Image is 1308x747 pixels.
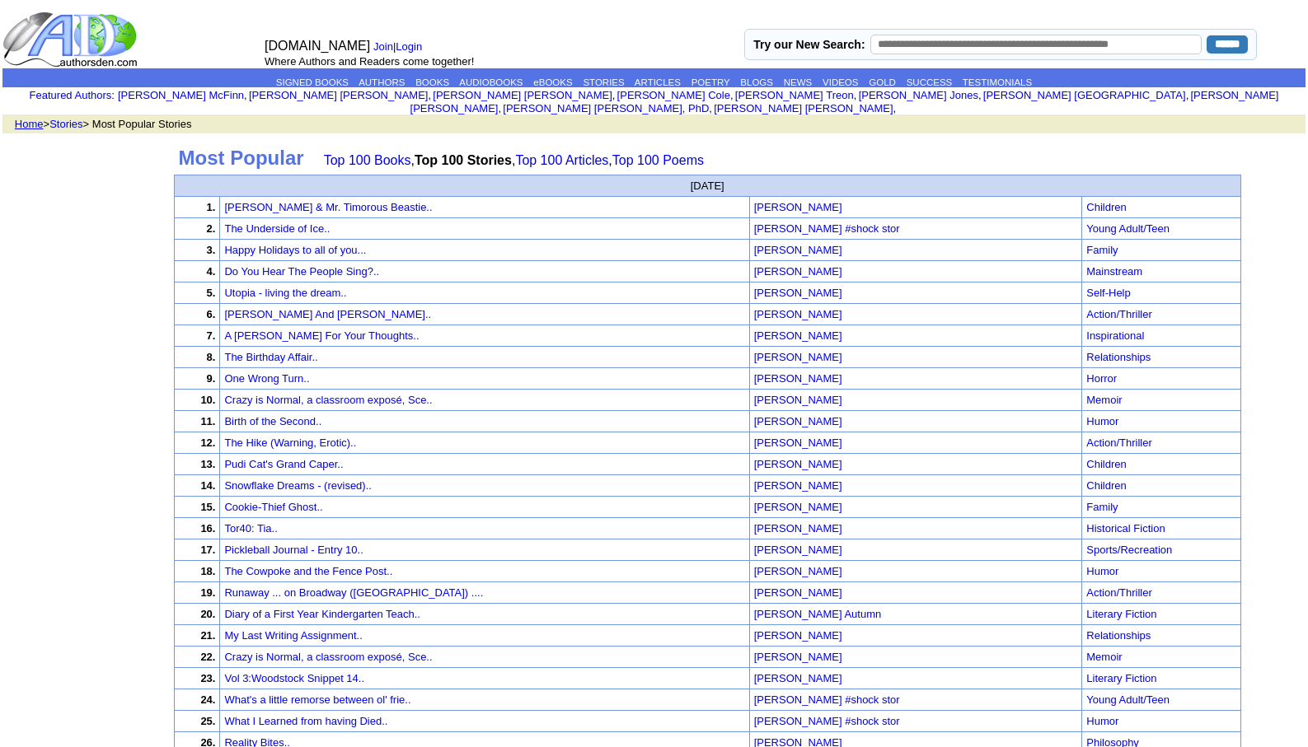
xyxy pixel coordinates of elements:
[754,544,842,556] font: [PERSON_NAME]
[754,715,900,727] font: [PERSON_NAME] #shock stor
[754,394,842,406] font: [PERSON_NAME]
[1086,672,1156,684] a: Literary Fiction
[1086,544,1172,556] a: Sports/Recreation
[754,351,842,363] font: [PERSON_NAME]
[118,89,1279,114] font: , , , , , , , , , ,
[207,265,216,278] font: 4.
[200,565,215,577] font: 18.
[373,40,428,53] font: |
[754,199,842,213] a: [PERSON_NAME]
[1086,586,1151,599] a: Action/Thriller
[635,77,681,87] a: ARTICLES
[224,651,432,663] a: Crazy is Normal, a classroom exposé, Sce..
[200,479,215,492] font: 14.
[265,55,474,68] font: Where Authors and Readers come together!
[753,38,865,51] label: Try our New Search:
[224,222,330,235] a: The Underside of Ice..
[265,39,370,53] font: [DOMAIN_NAME]
[207,372,216,385] font: 9.
[515,153,608,167] a: Top 100 Articles
[1086,479,1126,492] a: Children
[224,608,420,620] a: Diary of a First Year Kindergarten Teach..
[1086,287,1130,299] a: Self-Help
[1086,522,1165,535] a: Historical Fiction
[740,77,773,87] a: BLOGS
[200,715,215,727] font: 25.
[249,89,428,101] a: [PERSON_NAME] [PERSON_NAME]
[224,479,371,492] a: Snowflake Dreams - (revised)..
[224,522,277,535] a: Tor40: Tia..
[224,372,309,385] a: One Wrong Turn..
[1086,629,1151,642] a: Relationships
[224,693,410,706] a: What's a little remorse between ol' frie..
[712,105,714,114] font: i
[784,77,813,87] a: NEWS
[359,77,405,87] a: AUTHORS
[459,77,523,87] a: AUDIOBOOKS
[754,392,842,406] a: [PERSON_NAME]
[754,285,842,299] a: [PERSON_NAME]
[1086,351,1151,363] a: Relationships
[224,565,392,577] a: The Cowpoke and the Fence Post..
[754,437,842,449] font: [PERSON_NAME]
[754,372,842,385] font: [PERSON_NAME]
[754,456,842,470] a: [PERSON_NAME]
[224,201,432,213] a: [PERSON_NAME] & Mr. Timorous Beastie..
[207,351,216,363] font: 8.
[754,692,900,706] a: [PERSON_NAME] #shock stor
[1086,458,1126,470] a: Children
[754,565,842,577] font: [PERSON_NAME]
[754,499,842,513] a: [PERSON_NAME]
[224,544,363,556] a: Pickleball Journal - Entry 10..
[207,287,216,299] font: 5.
[754,542,842,556] a: [PERSON_NAME]
[735,89,854,101] a: [PERSON_NAME] Treon
[200,458,215,470] font: 13.
[224,672,364,684] a: Vol 3:Woodstock Snippet 14..
[1086,201,1126,213] a: Children
[754,693,900,706] font: [PERSON_NAME] #shock stor
[200,608,215,620] font: 20.
[1086,715,1118,727] a: Humor
[859,89,978,101] a: [PERSON_NAME] Jones
[224,287,346,299] a: Utopia - living the dream..
[30,89,115,101] font: :
[617,89,730,101] a: [PERSON_NAME] Cole
[396,40,422,53] a: Login
[714,102,893,114] a: [PERSON_NAME] [PERSON_NAME]
[200,415,215,427] font: 11.
[754,221,900,235] a: [PERSON_NAME] #shock stor
[1086,501,1118,513] a: Family
[963,77,1032,87] a: TESTIMONIALS
[1086,329,1144,342] a: Inspirational
[224,415,321,427] a: Birth of the Second..
[200,437,215,449] font: 12.
[754,242,842,256] a: [PERSON_NAME]
[983,89,1186,101] a: [PERSON_NAME] [GEOGRAPHIC_DATA]
[823,77,858,87] a: VIDEOS
[1086,415,1118,427] a: Humor
[754,651,842,663] font: [PERSON_NAME]
[1086,693,1170,706] a: Young Adult/Teen
[200,394,215,406] font: 10.
[754,608,882,620] font: [PERSON_NAME] Autumn
[754,371,842,385] a: [PERSON_NAME]
[754,713,900,727] a: [PERSON_NAME] #shock stor
[207,201,216,213] font: 1.
[224,244,366,256] a: Happy Holidays to all of you...
[224,437,356,449] a: The Hike (Warning, Erotic)..
[1086,265,1142,278] a: Mainstream
[224,715,387,727] a: What I Learned from having Died..
[207,222,216,235] font: 2.
[1086,222,1170,235] a: Young Adult/Teen
[692,77,730,87] a: POETRY
[982,91,983,100] font: i
[754,649,842,663] a: [PERSON_NAME]
[224,394,432,406] a: Crazy is Normal, a classroom exposé, Sce..
[410,89,1279,114] a: [PERSON_NAME] [PERSON_NAME]
[754,435,842,449] a: [PERSON_NAME]
[754,201,842,213] font: [PERSON_NAME]
[1086,372,1117,385] a: Horror
[200,544,215,556] font: 17.
[207,329,216,342] font: 7.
